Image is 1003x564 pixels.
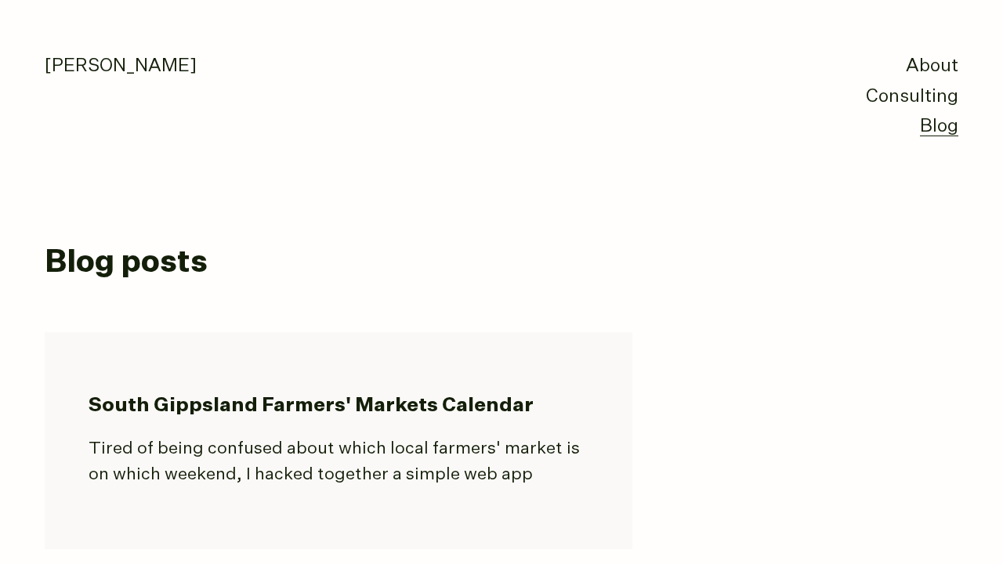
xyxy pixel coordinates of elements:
a: [PERSON_NAME] [45,57,197,75]
a: About [906,57,958,75]
h1: Blog posts [45,246,958,280]
a: Consulting [866,88,958,106]
h3: South Gippsland Farmers' Markets Calendar [89,393,588,419]
nav: primary [866,52,958,143]
p: Tired of being confused about which local farmers' market is on which weekend, I hacked together ... [89,436,588,488]
a: Blog [920,117,958,136]
a: South Gippsland Farmers' Markets Calendar Tired of being confused about which local farmers' mark... [45,332,632,549]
